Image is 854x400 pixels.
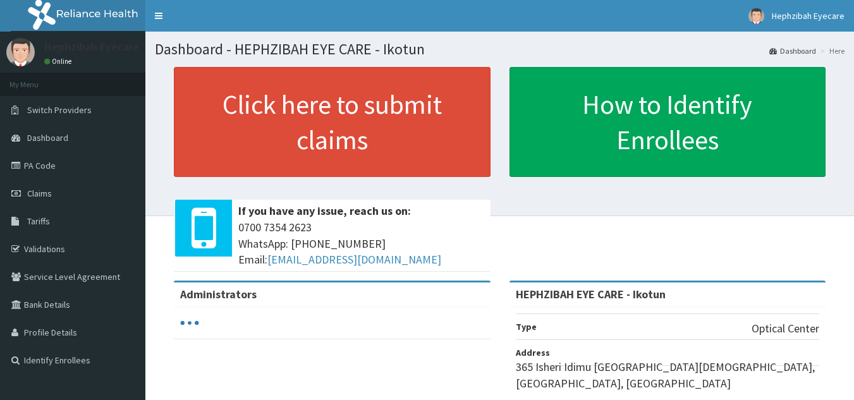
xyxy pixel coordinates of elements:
[44,41,139,52] p: Hephzibah Eyecare
[752,320,819,337] p: Optical Center
[180,287,257,301] b: Administrators
[238,203,411,218] b: If you have any issue, reach us on:
[772,10,845,21] span: Hephzibah Eyecare
[817,45,845,56] li: Here
[516,321,537,332] b: Type
[516,359,820,391] p: 365 Isheri Idimu [GEOGRAPHIC_DATA][DEMOGRAPHIC_DATA], [GEOGRAPHIC_DATA], [GEOGRAPHIC_DATA]
[27,215,50,227] span: Tariffs
[238,219,484,268] span: 0700 7354 2623 WhatsApp: [PHONE_NUMBER] Email:
[748,8,764,24] img: User Image
[6,38,35,66] img: User Image
[174,67,491,177] a: Click here to submit claims
[155,41,845,58] h1: Dashboard - HEPHZIBAH EYE CARE - Ikotun
[267,252,441,267] a: [EMAIL_ADDRESS][DOMAIN_NAME]
[509,67,826,177] a: How to Identify Enrollees
[44,57,75,66] a: Online
[180,313,199,332] svg: audio-loading
[516,347,550,358] b: Address
[27,188,52,199] span: Claims
[27,104,92,116] span: Switch Providers
[769,45,816,56] a: Dashboard
[27,132,68,143] span: Dashboard
[516,287,666,301] strong: HEPHZIBAH EYE CARE - Ikotun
